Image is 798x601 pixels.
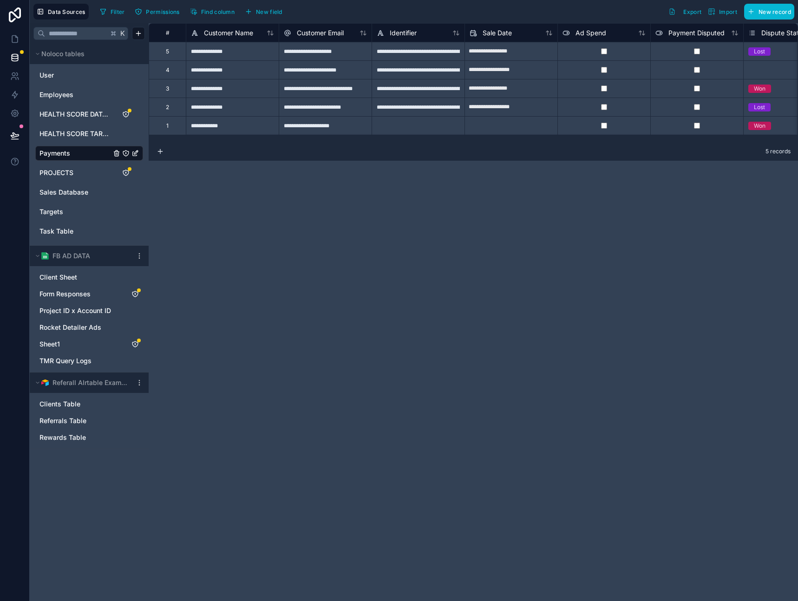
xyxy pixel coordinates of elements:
a: HEALTH SCORE TARGET [39,129,111,138]
a: Sheet1 [39,340,120,349]
span: Data Sources [48,8,85,15]
div: Won [754,85,765,93]
a: Clients Table [39,399,120,409]
span: Customer Email [297,28,344,38]
span: Filter [111,8,125,15]
div: HEALTH SCORE TARGET [35,126,143,141]
a: Task Table [39,227,111,236]
div: Project ID x Account ID [35,303,143,318]
div: TMR Query Logs [35,353,143,368]
a: PROJECTS [39,168,111,177]
span: Permissions [146,8,179,15]
button: Permissions [131,5,183,19]
span: Referall AIrtable Example [52,378,128,387]
img: Google Sheets logo [41,252,49,260]
div: Rocket Detailer Ads [35,320,143,335]
button: Import [705,4,740,20]
span: Project ID x Account ID [39,306,111,315]
button: Airtable LogoReferall AIrtable Example [33,376,132,389]
div: Lost [754,47,765,56]
div: 2 [166,104,169,111]
span: PROJECTS [39,168,73,177]
span: Clients Table [39,399,80,409]
div: Client Sheet [35,270,143,285]
span: TMR Query Logs [39,356,92,366]
a: User [39,71,111,80]
a: Employees [39,90,111,99]
button: Noloco tables [33,47,139,60]
span: FB AD DATA [52,251,90,261]
span: New field [256,8,282,15]
span: 5 records [765,148,791,155]
a: New record [740,4,794,20]
div: 1 [166,122,169,130]
div: 5 [166,48,169,55]
span: Customer Name [204,28,253,38]
span: Targets [39,207,63,216]
div: Rewards Table [35,430,143,445]
span: Employees [39,90,73,99]
span: User [39,71,54,80]
button: Google Sheets logoFB AD DATA [33,249,132,262]
span: K [119,30,126,37]
button: Filter [96,5,128,19]
div: Sales Database [35,185,143,200]
span: New record [759,8,791,15]
div: # [156,29,179,36]
a: Client Sheet [39,273,120,282]
div: Payments [35,146,143,161]
div: Form Responses [35,287,143,301]
button: New field [242,5,286,19]
span: Rewards Table [39,433,86,442]
div: HEALTH SCORE DATABASE [35,107,143,122]
div: PROJECTS [35,165,143,180]
button: New record [744,4,794,20]
div: Targets [35,204,143,219]
span: Form Responses [39,289,91,299]
span: Identifier [390,28,417,38]
span: Payment Disputed [668,28,725,38]
div: Sheet1 [35,337,143,352]
div: Referrals Table [35,413,143,428]
div: Task Table [35,224,143,239]
span: Sales Database [39,188,88,197]
div: User [35,68,143,83]
div: 4 [166,66,170,74]
a: Permissions [131,5,186,19]
span: Referrals Table [39,416,86,425]
span: Noloco tables [41,49,85,59]
a: Project ID x Account ID [39,306,120,315]
span: Rocket Detailer Ads [39,323,101,332]
button: Find column [187,5,238,19]
span: Export [683,8,701,15]
a: Referrals Table [39,416,120,425]
span: Client Sheet [39,273,77,282]
button: Export [665,4,705,20]
span: Find column [201,8,235,15]
span: Ad Spend [576,28,606,38]
a: TMR Query Logs [39,356,120,366]
div: Won [754,122,765,130]
span: Sale Date [483,28,512,38]
a: Form Responses [39,289,120,299]
button: Data Sources [33,4,89,20]
div: Employees [35,87,143,102]
span: Task Table [39,227,73,236]
a: Rocket Detailer Ads [39,323,120,332]
div: Clients Table [35,397,143,412]
div: 3 [166,85,169,92]
span: Import [719,8,737,15]
span: Payments [39,149,70,158]
img: Airtable Logo [41,379,49,386]
a: Payments [39,149,111,158]
a: Rewards Table [39,433,120,442]
a: Targets [39,207,111,216]
span: Sheet1 [39,340,60,349]
div: Lost [754,103,765,111]
a: Sales Database [39,188,111,197]
a: HEALTH SCORE DATABASE [39,110,111,119]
